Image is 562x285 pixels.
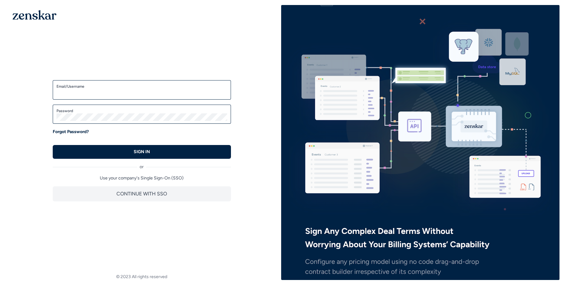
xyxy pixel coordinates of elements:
img: 1OGAJ2xQqyY4LXKgY66KYq0eOWRCkrZdAb3gUhuVAqdWPZE9SRJmCz+oDMSn4zDLXe31Ii730ItAGKgCKgCCgCikA4Av8PJUP... [13,10,56,20]
div: or [53,159,231,170]
p: Use your company's Single Sign-On (SSO) [53,175,231,181]
button: SIGN IN [53,145,231,159]
button: CONTINUE WITH SSO [53,186,231,201]
label: Email/Username [56,84,227,89]
p: SIGN IN [134,149,150,155]
label: Password [56,108,227,113]
a: Forgot Password? [53,129,89,135]
footer: © 2023 All rights reserved [3,274,281,280]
